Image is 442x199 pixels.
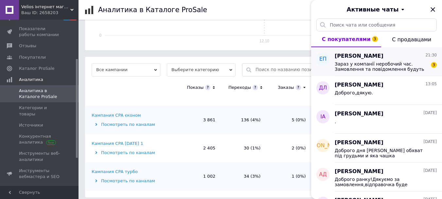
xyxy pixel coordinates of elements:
span: АД [319,171,327,178]
td: 30 (1%) [222,134,267,162]
h1: Аналитика в Каталоге ProSale [98,6,207,14]
td: 2 (0%) [267,134,312,162]
button: [PERSON_NAME][PERSON_NAME][DATE]Доброго дня [PERSON_NAME] обхват під грудьми и яка чашка [311,134,442,163]
button: АД[PERSON_NAME][DATE]Доброго ранку!Дякуємо за замовлення,відправочка буде сьогодні.Оплата при отр... [311,163,442,191]
span: Активные чаты [347,5,399,14]
span: [PERSON_NAME] [335,52,383,60]
span: Инструменты веб-аналитики [19,150,61,162]
span: 13:05 [425,81,437,87]
span: Категории и товары [19,105,61,117]
span: Конкурентная аналитика [19,133,61,145]
button: ДЛ[PERSON_NAME]13:05Доброго,дякую. [311,76,442,105]
span: Выберите категорию [167,63,236,76]
td: 2 405 [177,134,222,162]
button: ІА[PERSON_NAME][DATE]. [311,105,442,134]
span: ДЛ [319,84,327,92]
div: Кампания CPA [DATE] 1 [92,141,143,147]
td: 1 (0%) [267,162,312,190]
span: Покупатели [19,54,46,60]
span: [DATE] [423,168,437,173]
button: Активные чаты [329,5,424,14]
div: Ваш ID: 2658203 [21,10,79,16]
span: 3 [431,62,437,68]
div: Посмотреть по каналам [92,122,175,128]
span: 21:30 [425,52,437,58]
span: Аналитика в Каталоге ProSale [19,88,61,100]
span: [PERSON_NAME] [301,142,345,149]
span: Зараз у компанії неробочий час. Замовлення та повідомлення будуть оброблені з 10:00 найближчого р... [335,61,428,72]
span: ІА [320,113,326,121]
span: [PERSON_NAME] [335,110,383,118]
span: Отзывы [19,43,36,49]
td: 1 002 [177,162,222,190]
span: Velios інтернет магазин нижньої білизни [21,4,70,10]
div: Переходы [228,85,251,90]
div: Заказы [278,85,294,90]
span: [PERSON_NAME] [335,81,383,89]
span: Доброго,дякую. [335,90,373,95]
span: [DATE] [423,110,437,116]
span: . [335,119,336,124]
span: Каталог ProSale [19,66,54,71]
span: [PERSON_NAME] [335,139,383,147]
span: Аналитика [19,77,43,83]
div: Показы [187,85,203,90]
span: Источники [19,122,43,128]
button: С продавцами [381,31,442,47]
td: 136 (4%) [222,106,267,134]
td: 34 (3%) [222,162,267,190]
input: Поиск чата или сообщения [316,18,437,31]
div: Кампания CPA турбо [92,169,138,175]
td: 5 (0%) [267,106,312,134]
span: [DATE] [423,139,437,145]
span: Все кампании [92,63,160,76]
span: Доброго дня [PERSON_NAME] обхват під грудьми и яка чашка [335,148,428,158]
div: Кампания CPA єконом [92,112,141,118]
td: 3 861 [177,106,222,134]
span: Доброго ранку!Дякуємо за замовлення,відправочка буде сьогодні.Оплата при отриманні. [335,177,428,187]
div: Посмотреть по каналам [92,150,175,156]
span: Управление сайтом [19,185,61,197]
input: Поиск по названию позиции, артикулу, поисковым запросам [256,64,425,76]
text: 0 [99,33,101,38]
span: Показатели работы компании [19,26,61,38]
span: Инструменты вебмастера и SEO [19,168,61,180]
span: 3 [372,36,378,42]
span: С покупателями [322,36,371,42]
text: 12.10 [259,39,269,43]
span: [PERSON_NAME] [335,168,383,175]
span: С продавцами [392,36,431,43]
div: Посмотреть по каналам [92,178,175,184]
button: еП[PERSON_NAME]21:30Зараз у компанії неробочий час. Замовлення та повідомлення будуть оброблені з... [311,47,442,76]
span: еП [319,55,327,63]
button: Закрыть [429,6,437,13]
button: С покупателями3 [311,31,381,47]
